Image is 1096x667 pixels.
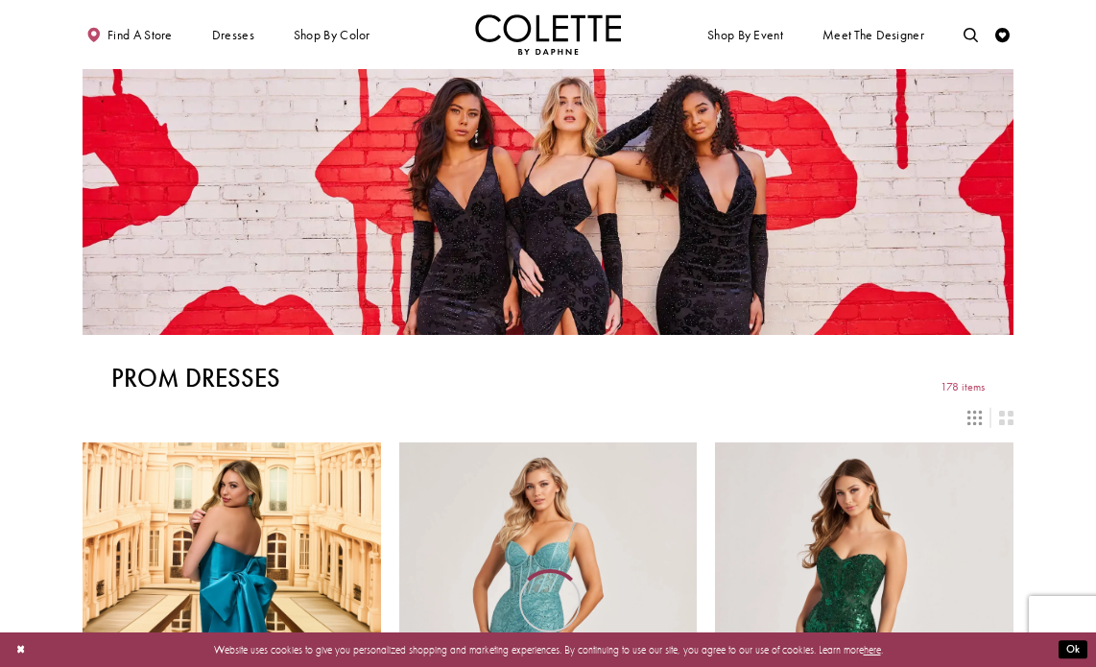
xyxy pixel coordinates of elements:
a: Toggle search [960,14,982,55]
button: Close Dialog [9,637,33,663]
span: Switch layout to 2 columns [999,411,1013,425]
span: Meet the designer [822,28,924,42]
span: Switch layout to 3 columns [967,411,982,425]
a: Find a store [83,14,176,55]
a: Visit Home Page [475,14,621,55]
a: Meet the designer [819,14,928,55]
span: Find a store [107,28,173,42]
span: Dresses [208,14,258,55]
h1: Prom Dresses [111,364,280,393]
span: Dresses [212,28,254,42]
a: here [864,643,881,656]
p: Website uses cookies to give you personalized shopping and marketing experiences. By continuing t... [105,640,991,659]
span: Shop By Event [707,28,783,42]
span: Shop by color [290,14,373,55]
span: Shop by color [294,28,370,42]
span: 178 items [941,381,985,393]
img: Colette by Daphne [475,14,621,55]
button: Submit Dialog [1059,641,1087,659]
span: Shop By Event [703,14,786,55]
div: Layout Controls [74,402,1022,434]
a: Check Wishlist [991,14,1013,55]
